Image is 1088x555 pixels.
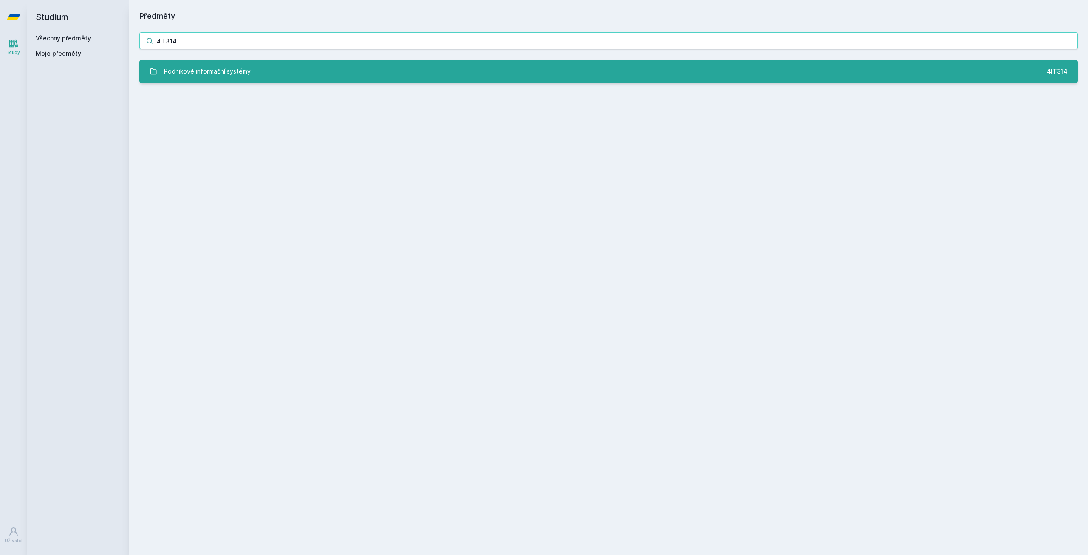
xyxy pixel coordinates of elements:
div: Podnikové informační systémy [164,63,251,80]
div: Uživatel [5,538,23,544]
a: Podnikové informační systémy 4IT314 [139,60,1078,83]
h1: Předměty [139,10,1078,22]
span: Moje předměty [36,49,81,58]
div: Study [8,49,20,56]
a: Uživatel [2,522,25,548]
a: Všechny předměty [36,34,91,42]
input: Název nebo ident předmětu… [139,32,1078,49]
a: Study [2,34,25,60]
div: 4IT314 [1047,67,1068,76]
